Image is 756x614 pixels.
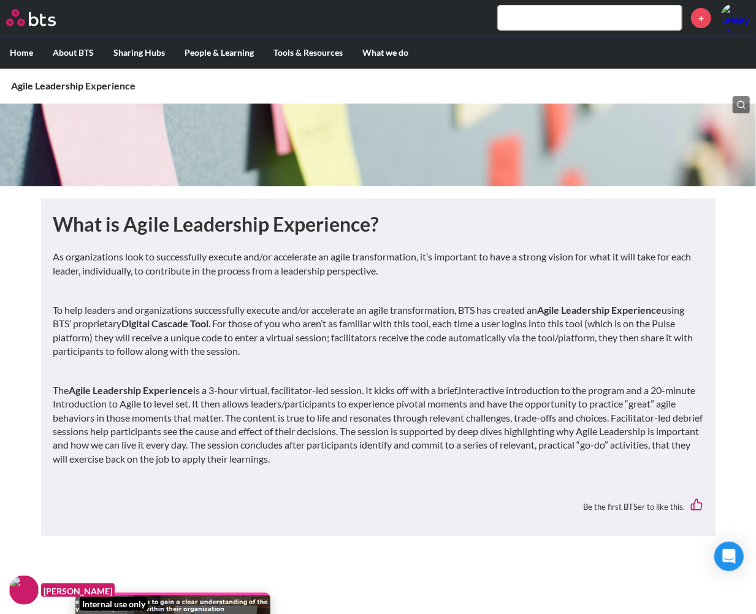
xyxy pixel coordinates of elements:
label: People & Learning [175,37,264,69]
label: Tools & Resources [264,37,353,69]
a: Go home [6,9,78,26]
img: F [9,575,39,605]
label: About BTS [43,37,104,69]
div: Open Intercom Messenger [714,542,744,571]
strong: Agile Leadership Experience [538,304,662,316]
a: Agile Leadership Experience [11,80,136,91]
p: To help leaders and organizations successfully execute and/or accelerate an agile transformation,... [53,289,703,358]
img: Leeseyoung Kim [720,3,750,32]
img: BTS Logo [6,9,56,26]
a: + [691,8,711,28]
p: As organizations look to successfully execute and/or accelerate an agile transformation, it’s imp... [53,250,703,278]
strong: Agile Leadership Experience [69,384,194,396]
p: The is a 3-hour virtual, facilitator-led session. It kicks off with a brief,interactive introduct... [53,370,703,466]
a: Profile [720,3,750,32]
h1: What is Agile Leadership Experience? [53,211,703,238]
div: Be the first BTSer to like this. [53,490,703,523]
label: What we do [353,37,418,69]
figcaption: [PERSON_NAME] [41,583,115,597]
strong: Digital Cascade Tool [122,317,209,329]
label: Sharing Hubs [104,37,175,69]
